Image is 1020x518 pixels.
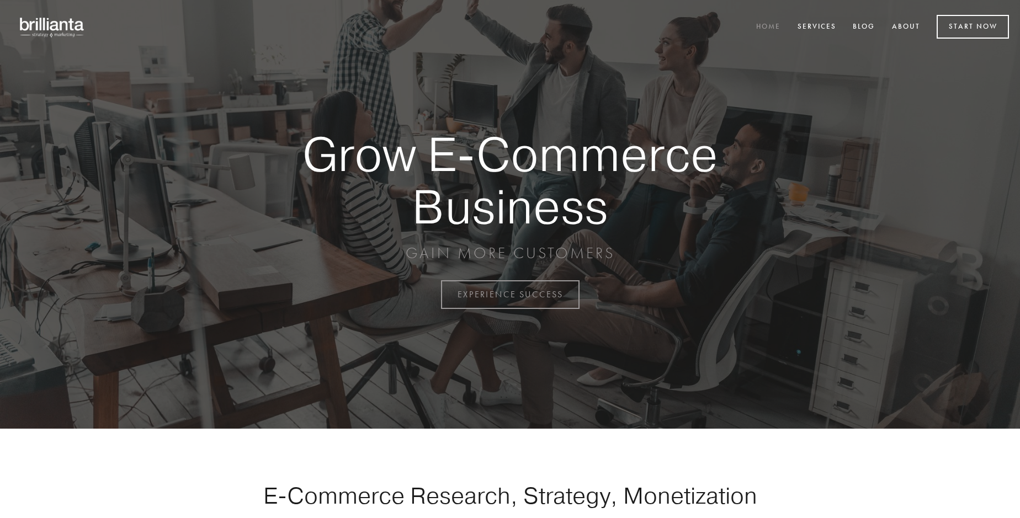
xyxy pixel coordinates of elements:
a: Home [749,18,788,36]
h1: E-Commerce Research, Strategy, Monetization [229,482,791,509]
a: Services [790,18,843,36]
img: brillianta - research, strategy, marketing [11,11,94,43]
a: Blog [846,18,882,36]
strong: Grow E-Commerce Business [264,128,756,232]
p: GAIN MORE CUSTOMERS [264,243,756,263]
a: About [885,18,927,36]
a: EXPERIENCE SUCCESS [441,280,580,309]
a: Start Now [937,15,1009,39]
